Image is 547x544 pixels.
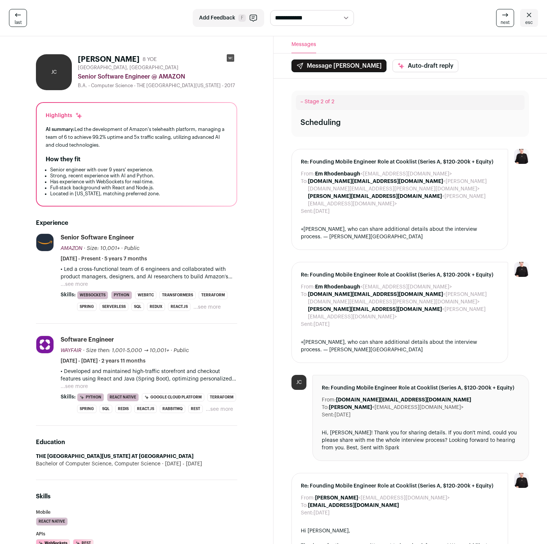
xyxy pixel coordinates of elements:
[308,194,442,199] b: [PERSON_NAME][EMAIL_ADDRESS][DOMAIN_NAME]
[147,303,165,311] li: Redux
[171,347,172,354] span: ·
[36,517,68,526] li: React Native
[206,406,233,413] button: ...see more
[322,411,334,419] dt: Sent:
[501,19,510,25] span: next
[301,502,308,509] dt: To:
[301,527,499,535] div: Hi [PERSON_NAME],
[78,54,140,65] h1: [PERSON_NAME]
[36,460,237,468] div: Bachelor of Computer Science, Computer Science
[124,246,140,251] span: Public
[50,185,227,191] li: Full-stack background with React and Node.js.
[322,384,520,392] span: Re: Founding Mobile Engineer Role at Cooklist (Series A, $120-200k + Equity)
[78,65,178,71] span: [GEOGRAPHIC_DATA], [GEOGRAPHIC_DATA]
[301,291,308,321] dt: To:
[322,404,329,411] dt: To:
[301,494,315,502] dt: From:
[50,191,227,197] li: Located in [US_STATE], matching preferred zone.
[174,348,189,353] span: Public
[36,492,237,501] h2: Skills
[61,393,76,401] span: Skills:
[300,99,303,104] span: –
[308,179,443,184] b: [DOMAIN_NAME][EMAIL_ADDRESS][DOMAIN_NAME]
[514,262,529,277] img: 9240684-medium_jpg
[301,321,314,328] dt: Sent:
[77,303,97,311] li: Spring
[392,59,458,72] button: Auto-draft reply
[525,19,533,25] span: esc
[36,336,54,353] img: 65739c55c8c694c9ef12385b232a5a36eb43a7531aba6370a8afdb960219638f.jpg
[322,429,520,452] div: Hi, [PERSON_NAME]! Thank you for sharing details. If you don't mind, could you please share with ...
[46,112,83,119] div: Highlights
[15,19,22,25] span: last
[301,283,315,291] dt: From:
[84,246,120,251] span: · Size: 10,001+
[314,321,330,328] dd: [DATE]
[291,59,386,72] button: Message [PERSON_NAME]
[305,99,334,104] span: Stage 2 of 2
[61,357,146,365] span: [DATE] - [DATE] · 2 years 11 months
[46,127,74,132] span: AI summary:
[329,404,464,411] dd: <[EMAIL_ADDRESS][DOMAIN_NAME]>
[300,117,341,128] div: Scheduling
[301,158,499,166] span: Re: Founding Mobile Engineer Role at Cooklist (Series A, $120-200k + Equity)
[61,368,237,383] p: • Developed and maintained high-traffic storefront and checkout features using React and Java (Sp...
[143,56,157,63] div: 8 YOE
[193,303,221,311] button: ...see more
[315,495,358,501] b: [PERSON_NAME]
[61,336,114,344] div: Software Engineer
[61,383,88,390] button: ...see more
[36,54,72,90] div: JC
[159,291,196,299] li: Transformers
[50,173,227,179] li: Strong, recent experience with AI and Python.
[329,405,372,410] b: [PERSON_NAME]
[301,178,308,208] dt: To:
[168,303,190,311] li: React.js
[46,155,80,164] h2: How they fit
[314,509,330,517] dd: [DATE]
[193,9,264,27] button: Add Feedback F
[301,271,499,279] span: Re: Founding Mobile Engineer Role at Cooklist (Series A, $120-200k + Equity)
[160,405,185,413] li: RabbitMQ
[78,83,237,89] div: B.A. - Computer Science - THE [GEOGRAPHIC_DATA][US_STATE] - 2017
[100,405,112,413] li: SQL
[131,303,144,311] li: SQL
[50,167,227,173] li: Senior engineer with over 9 years' experience.
[315,171,360,177] b: Em Rhodenbaugh
[301,339,499,354] div: +[PERSON_NAME], who can share additional details about the interview process. — [PERSON_NAME][GEO...
[315,494,450,502] dd: <[EMAIL_ADDRESS][DOMAIN_NAME]>
[291,375,306,390] div: JC
[50,179,227,185] li: Has experience with WebSockets for real-time.
[61,281,88,288] button: ...see more
[336,397,471,403] b: [DOMAIN_NAME][EMAIL_ADDRESS][DOMAIN_NAME]
[134,405,157,413] li: React.js
[301,226,499,241] div: +[PERSON_NAME], who can share additional details about the interview process. — [PERSON_NAME][GEO...
[36,438,237,447] h2: Education
[314,208,330,215] dd: [DATE]
[301,170,315,178] dt: From:
[199,14,235,22] span: Add Feedback
[36,454,193,459] strong: THE [GEOGRAPHIC_DATA][US_STATE] AT [GEOGRAPHIC_DATA]
[36,234,54,251] img: e36df5e125c6fb2c61edd5a0d3955424ed50ce57e60c515fc8d516ef803e31c7.jpg
[36,532,237,536] h3: APIs
[161,460,202,468] span: [DATE] - [DATE]
[77,393,104,401] li: Python
[322,396,336,404] dt: From:
[111,291,132,299] li: Python
[308,307,442,312] b: [PERSON_NAME][EMAIL_ADDRESS][DOMAIN_NAME]
[315,284,360,290] b: Em Rhodenbaugh
[115,405,131,413] li: Redis
[61,233,134,242] div: Senior Software Engineer
[308,503,399,508] b: [EMAIL_ADDRESS][DOMAIN_NAME]
[61,246,82,251] span: AMAZON
[83,348,169,353] span: · Size then: 1,001-5,000 → 10,001+
[308,178,499,208] dd: <[PERSON_NAME][DOMAIN_NAME][EMAIL_ADDRESS][PERSON_NAME][DOMAIN_NAME]> <[PERSON_NAME][EMAIL_ADDRES...
[78,72,237,81] div: Senior Software Engineer @ AMAZON
[301,482,499,490] span: Re: Founding Mobile Engineer Role at Cooklist (Series A, $120-200k + Equity)
[238,14,246,22] span: F
[36,218,237,227] h2: Experience
[188,405,203,413] li: REST
[61,266,237,281] p: • Led a cross-functional team of 6 engineers and collaborated with product managers, designers, a...
[9,9,27,27] a: last
[142,393,204,401] li: Google Cloud Platform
